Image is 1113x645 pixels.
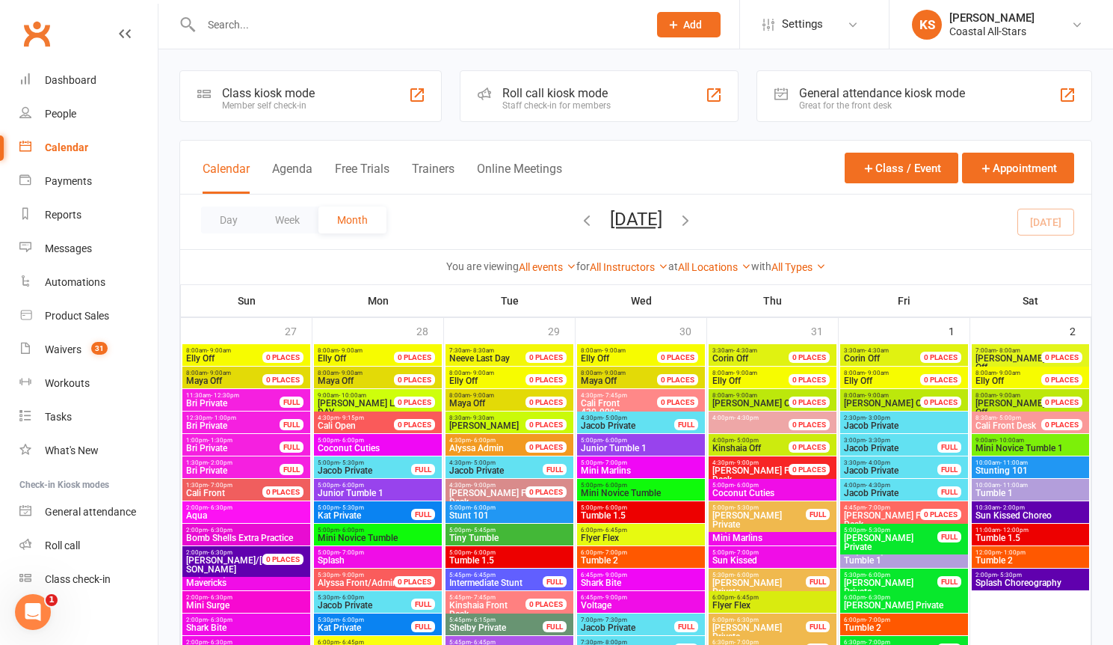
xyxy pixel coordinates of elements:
div: 0 PLACES [920,397,961,408]
span: [PERSON_NAME] [449,421,519,431]
span: Kinshaia Off [712,443,761,453]
span: Elly Off [844,376,872,386]
a: Workouts [19,367,158,400]
span: 8:00am [317,347,412,354]
a: All Locations [678,261,751,273]
span: 5:00pm [580,482,702,489]
th: Wed [576,285,707,317]
span: 2:00pm [185,504,307,511]
span: - 4:30am [865,347,889,354]
th: Thu [707,285,839,317]
div: Messages [45,242,92,254]
div: FULL [280,441,303,453]
div: FULL [280,397,303,408]
div: FULL [411,464,435,475]
div: General attendance kiosk mode [799,86,965,100]
div: 0 PLACES [920,374,961,385]
span: Stunting 101 [975,466,1086,475]
div: Roll call kiosk mode [502,86,611,100]
span: 8:00am [448,370,543,376]
div: 0 PLACES [525,352,567,363]
span: - 11:00am [1000,482,1028,489]
span: Maya Off [186,376,222,386]
input: Search... [197,14,638,35]
th: Tue [444,285,576,317]
span: 5:00pm [448,527,570,534]
span: [PERSON_NAME] Off [844,398,928,409]
span: - 10:00am [996,437,1024,444]
span: Elly Off [581,353,609,364]
div: 0 PLACES [657,397,698,408]
strong: with [751,260,771,272]
a: What's New [19,434,158,468]
span: - 9:00am [339,347,363,354]
a: Product Sales [19,299,158,333]
span: 7:00am [975,347,1059,354]
div: Tasks [45,411,72,423]
span: Settings [782,7,823,41]
span: 1:30pm [185,459,280,466]
div: Great for the front desk [799,100,965,111]
span: Jacob Private [580,421,675,430]
button: Calendar [203,162,250,194]
div: Dashboard [45,74,96,86]
div: Reports [45,209,81,221]
span: Add [683,19,702,31]
span: Bri Private [185,444,280,453]
th: Mon [312,285,444,317]
span: 8:30am [975,415,1059,421]
span: 8:00am [975,370,1059,376]
div: 0 PLACES [789,464,830,475]
button: Day [201,207,256,233]
span: - 5:45pm [471,527,496,534]
span: Aqua [185,511,307,520]
div: 0 PLACES [920,509,961,520]
span: - 5:30pm [734,504,759,511]
span: 8:00am [712,370,807,376]
span: [PERSON_NAME] Front Desk [712,465,806,485]
div: 0 PLACES [1041,397,1082,408]
span: 11:30am [185,392,280,399]
a: Automations [19,266,158,299]
span: Corin Off [712,353,748,364]
span: Maya Off [581,376,617,386]
span: Bri Private [185,466,280,475]
span: 3:00pm [843,437,938,444]
span: - 2:00pm [1000,504,1025,511]
span: Neeve Last Day [449,353,510,364]
span: - 10:00am [339,392,366,399]
a: Reports [19,198,158,232]
span: - 9:00pm [734,459,759,466]
span: Jacob Private [317,466,412,475]
span: Maya Off [318,376,354,386]
div: Member self check-in [222,100,315,111]
span: 7:30am [448,347,543,354]
a: People [19,97,158,131]
span: [PERSON_NAME] Private [712,511,807,529]
span: - 9:00am [602,347,626,354]
span: Jacob Private [448,466,543,475]
div: 0 PLACES [525,486,567,498]
span: - 1:00pm [212,415,236,421]
span: - 6:00pm [602,482,627,489]
span: 8:00am [185,370,280,376]
span: Bri Private [185,421,280,430]
span: Coconut Cuties [712,489,833,498]
div: 0 PLACES [394,352,435,363]
a: Class kiosk mode [19,563,158,596]
span: - 6:00pm [339,437,364,444]
span: Mini Marlins [580,466,702,475]
span: - 7:00pm [602,459,627,466]
div: FULL [937,441,961,453]
span: 8:00am [185,347,280,354]
span: - 6:00pm [734,482,759,489]
button: Appointment [962,153,1074,183]
a: Clubworx [18,15,55,52]
button: Online Meetings [477,162,562,194]
span: 10:00am [975,482,1086,489]
button: Add [657,12,721,37]
div: 0 PLACES [262,486,303,498]
span: - 4:00pm [866,459,890,466]
a: Waivers 31 [19,333,158,367]
span: Junior Tumble 1 [580,444,702,453]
